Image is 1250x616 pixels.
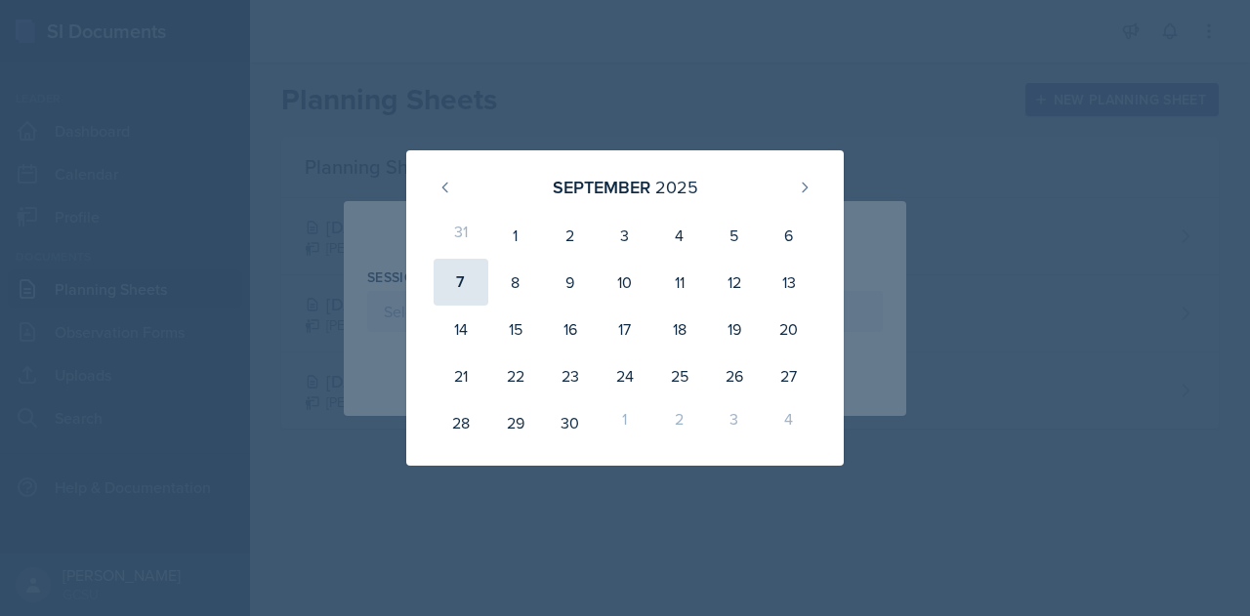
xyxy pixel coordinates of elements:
div: 29 [488,399,543,446]
div: September [553,174,650,200]
div: 2 [543,212,598,259]
div: 1 [598,399,652,446]
div: 1 [488,212,543,259]
div: 13 [762,259,816,306]
div: 15 [488,306,543,352]
div: 24 [598,352,652,399]
div: 8 [488,259,543,306]
div: 30 [543,399,598,446]
div: 4 [652,212,707,259]
div: 20 [762,306,816,352]
div: 10 [598,259,652,306]
div: 16 [543,306,598,352]
div: 19 [707,306,762,352]
div: 2025 [655,174,698,200]
div: 3 [707,399,762,446]
div: 27 [762,352,816,399]
div: 6 [762,212,816,259]
div: 7 [434,259,488,306]
div: 3 [598,212,652,259]
div: 22 [488,352,543,399]
div: 26 [707,352,762,399]
div: 11 [652,259,707,306]
div: 4 [762,399,816,446]
div: 23 [543,352,598,399]
div: 25 [652,352,707,399]
div: 14 [434,306,488,352]
div: 9 [543,259,598,306]
div: 12 [707,259,762,306]
div: 17 [598,306,652,352]
div: 21 [434,352,488,399]
div: 2 [652,399,707,446]
div: 18 [652,306,707,352]
div: 28 [434,399,488,446]
div: 5 [707,212,762,259]
div: 31 [434,212,488,259]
